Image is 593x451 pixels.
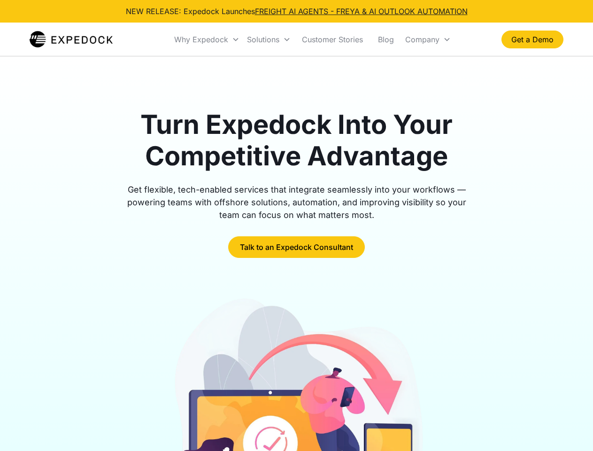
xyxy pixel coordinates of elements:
[255,7,468,16] a: FREIGHT AI AGENTS - FREYA & AI OUTLOOK AUTOMATION
[247,35,279,44] div: Solutions
[243,23,294,55] div: Solutions
[370,23,401,55] a: Blog
[401,23,454,55] div: Company
[501,31,563,48] a: Get a Demo
[546,406,593,451] iframe: Chat Widget
[116,183,477,221] div: Get flexible, tech-enabled services that integrate seamlessly into your workflows — powering team...
[170,23,243,55] div: Why Expedock
[30,30,113,49] a: home
[116,109,477,172] h1: Turn Expedock Into Your Competitive Advantage
[294,23,370,55] a: Customer Stories
[126,6,468,17] div: NEW RELEASE: Expedock Launches
[30,30,113,49] img: Expedock Logo
[174,35,228,44] div: Why Expedock
[228,236,365,258] a: Talk to an Expedock Consultant
[405,35,439,44] div: Company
